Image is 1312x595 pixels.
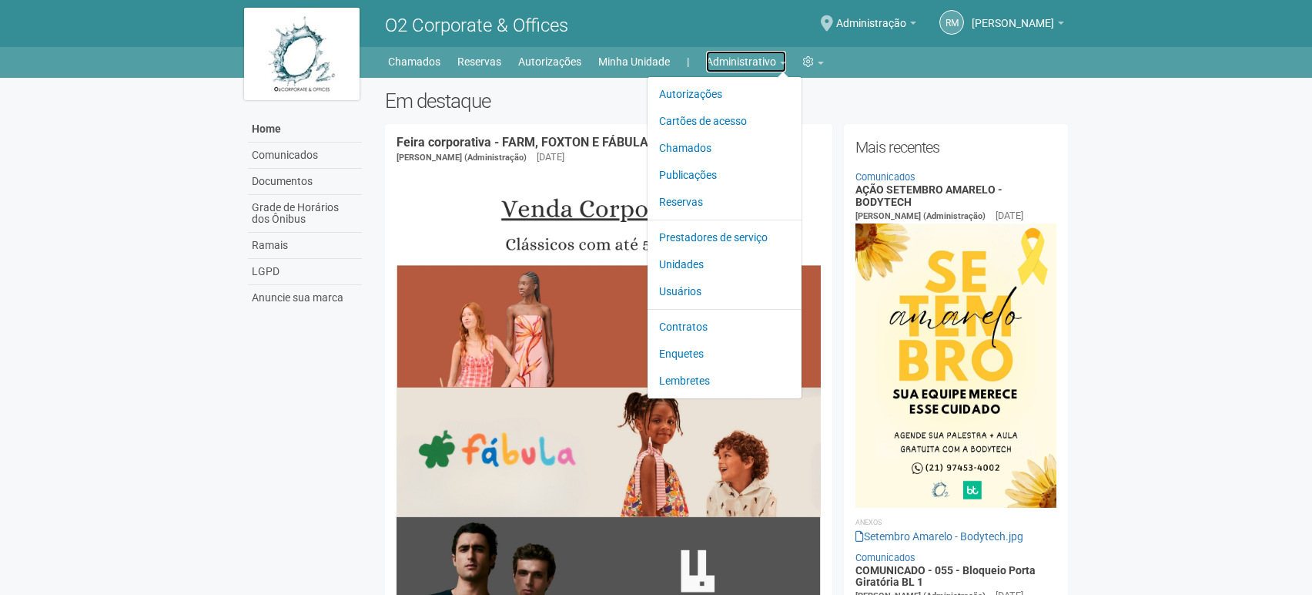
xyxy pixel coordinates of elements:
a: Enquetes [659,341,790,368]
a: Prestadores de serviço [659,224,790,251]
a: Minha Unidade [598,51,670,72]
a: Configurações [803,51,824,72]
a: Comunicados [855,552,915,563]
a: Administrativo [706,51,786,72]
span: Rogério Machado [972,2,1054,29]
span: [PERSON_NAME] (Administração) [855,211,986,221]
a: Autorizações [518,51,581,72]
a: Autorizações [659,81,790,108]
a: Reservas [457,51,501,72]
div: [DATE] [537,150,564,164]
a: Reservas [659,189,790,216]
a: Comunicados [248,143,362,169]
a: AÇÃO SETEMBRO AMARELO - BODYTECH [855,183,1002,207]
a: Cartões de acesso [659,108,790,135]
a: Administração [836,19,916,32]
a: COMUNICADO - 055 - Bloqueio Porta Giratória BL 1 [855,564,1036,588]
li: Anexos [855,516,1056,529]
a: Feira corporativa - FARM, FOXTON E FÁBULA [397,135,648,150]
a: Comunicados [855,171,915,183]
a: Documentos [248,169,362,195]
span: Administração [836,2,906,29]
img: logo.jpg [244,8,360,100]
div: [DATE] [996,209,1023,223]
a: Chamados [659,135,790,162]
a: Ramais [248,233,362,259]
a: Lembretes [659,368,790,395]
a: Publicações [659,162,790,189]
span: O2 Corporate & Offices [385,15,568,36]
a: Anuncie sua marca [248,285,362,311]
span: [PERSON_NAME] (Administração) [397,153,527,163]
a: RM [939,10,964,35]
a: Home [248,116,362,143]
a: Usuários [659,278,790,305]
h2: Em destaque [385,89,1068,113]
img: Setembro%20Amarelo%20-%20Bodytech.jpg [855,224,1056,508]
a: Chamados [388,51,440,72]
a: Setembro Amarelo - Bodytech.jpg [855,530,1023,543]
a: [PERSON_NAME] [972,19,1064,32]
a: Unidades [659,251,790,278]
a: Contratos [659,314,790,341]
a: LGPD [248,259,362,285]
a: Grade de Horários dos Ônibus [248,195,362,233]
a: | [687,51,689,72]
h2: Mais recentes [855,136,1056,159]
